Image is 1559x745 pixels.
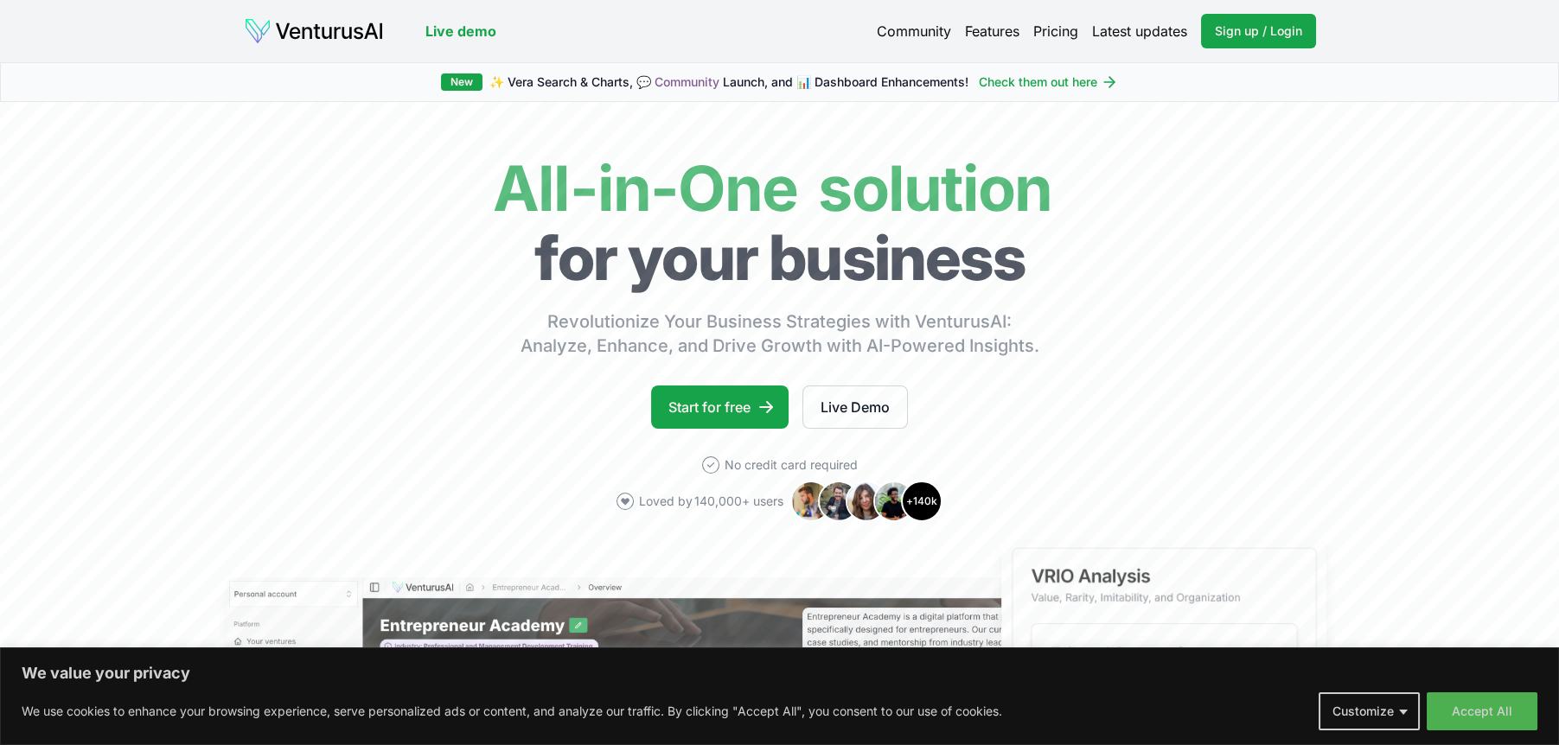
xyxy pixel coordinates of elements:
[965,21,1019,41] a: Features
[1427,692,1537,730] button: Accept All
[979,73,1118,91] a: Check them out here
[818,481,859,522] img: Avatar 2
[877,21,951,41] a: Community
[22,701,1002,722] p: We use cookies to enhance your browsing experience, serve personalized ads or content, and analyz...
[22,663,1537,684] p: We value your privacy
[873,481,915,522] img: Avatar 4
[802,385,908,429] a: Live Demo
[244,17,384,45] img: logo
[790,481,832,522] img: Avatar 1
[1201,14,1316,48] a: Sign up / Login
[489,73,968,91] span: ✨ Vera Search & Charts, 💬 Launch, and 📊 Dashboard Enhancements!
[441,73,482,91] div: New
[1215,22,1302,40] span: Sign up / Login
[846,481,887,522] img: Avatar 3
[1033,21,1078,41] a: Pricing
[1319,692,1420,730] button: Customize
[1092,21,1187,41] a: Latest updates
[651,385,789,429] a: Start for free
[425,21,496,41] a: Live demo
[655,74,719,89] a: Community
